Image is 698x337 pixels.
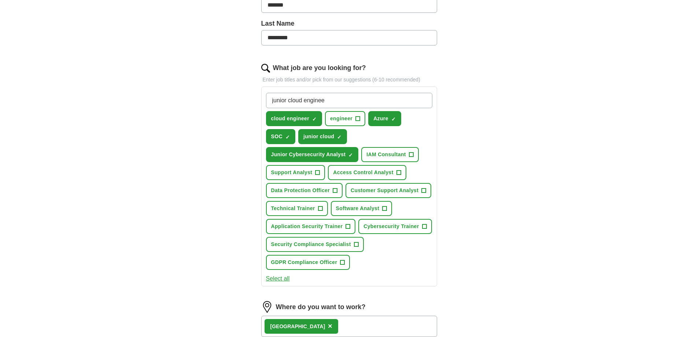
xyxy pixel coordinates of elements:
[273,63,366,73] label: What job are you looking for?
[333,169,393,176] span: Access Control Analyst
[328,322,332,330] span: ×
[266,93,432,108] input: Type a job title and press enter
[325,111,365,126] button: engineer
[330,115,352,122] span: engineer
[271,151,346,158] span: Junior Cybersecurity Analyst
[337,134,341,140] span: ✓
[271,223,343,230] span: Application Security Trainer
[271,241,351,248] span: Security Compliance Specialist
[261,64,270,73] img: search.png
[266,237,364,252] button: Security Compliance Specialist
[266,129,295,144] button: SOC✓
[298,129,347,144] button: junior cloud✓
[271,187,330,194] span: Data Protection Officer
[358,219,432,234] button: Cybersecurity Trainer
[366,151,406,158] span: IAM Consultant
[266,147,359,162] button: Junior Cybersecurity Analyst✓
[328,165,406,180] button: Access Control Analyst
[368,111,401,126] button: Azure✓
[303,133,334,140] span: junior cloud
[271,115,309,122] span: cloud engineer
[373,115,388,122] span: Azure
[348,152,353,158] span: ✓
[271,133,282,140] span: SOC
[328,321,332,332] button: ×
[266,219,356,234] button: Application Security Trainer
[351,187,418,194] span: Customer Support Analyst
[261,76,437,84] p: Enter job titles and/or pick from our suggestions (6-10 recommended)
[363,223,419,230] span: Cybersecurity Trainer
[271,205,315,212] span: Technical Trainer
[391,116,396,122] span: ✓
[271,259,337,266] span: GDPR Compliance Officer
[285,134,290,140] span: ✓
[266,255,350,270] button: GDPR Compliance Officer
[270,323,325,330] div: [GEOGRAPHIC_DATA]
[266,183,343,198] button: Data Protection Officer
[261,19,437,29] label: Last Name
[261,301,273,313] img: location.png
[336,205,380,212] span: Software Analyst
[266,111,322,126] button: cloud engineer✓
[276,302,366,312] label: Where do you want to work?
[331,201,392,216] button: Software Analyst
[266,165,325,180] button: Support Analyst
[266,274,290,283] button: Select all
[312,116,317,122] span: ✓
[361,147,419,162] button: IAM Consultant
[266,201,328,216] button: Technical Trainer
[346,183,431,198] button: Customer Support Analyst
[271,169,313,176] span: Support Analyst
